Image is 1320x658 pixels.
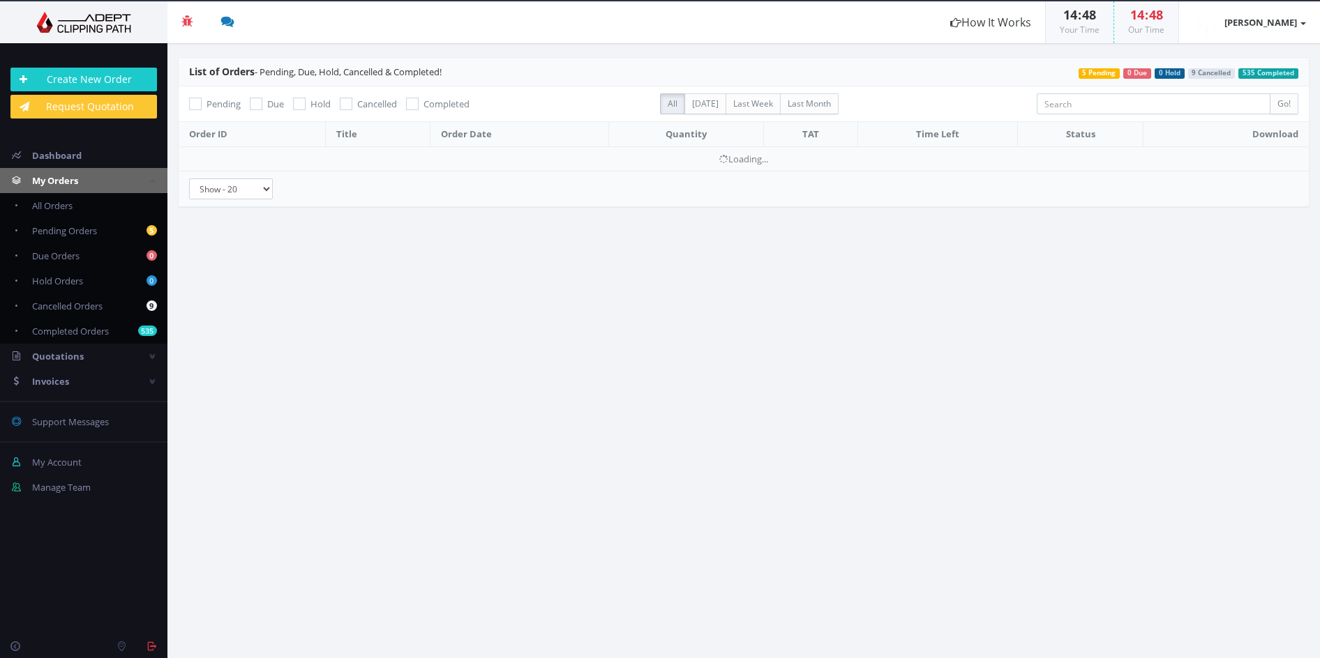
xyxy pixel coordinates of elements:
[147,275,157,286] b: 0
[1060,24,1100,36] small: Your Time
[189,66,442,78] span: - Pending, Due, Hold, Cancelled & Completed!
[147,225,157,236] b: 5
[936,1,1045,43] a: How It Works
[357,98,397,110] span: Cancelled
[1018,122,1143,147] th: Status
[1037,93,1270,114] input: Search
[179,146,1309,171] td: Loading...
[780,93,839,114] label: Last Month
[858,122,1018,147] th: Time Left
[1082,6,1096,23] span: 48
[1130,6,1144,23] span: 14
[763,122,857,147] th: TAT
[32,481,91,493] span: Manage Team
[1077,6,1082,23] span: :
[423,98,470,110] span: Completed
[1188,68,1236,79] span: 9 Cancelled
[10,68,157,91] a: Create New Order
[1149,6,1163,23] span: 48
[32,300,103,312] span: Cancelled Orders
[684,93,726,114] label: [DATE]
[1155,68,1185,79] span: 0 Hold
[32,275,83,287] span: Hold Orders
[32,350,84,362] span: Quotations
[1123,68,1151,79] span: 0 Due
[1179,1,1320,43] a: [PERSON_NAME]
[666,128,707,140] span: Quantity
[1128,24,1164,36] small: Our Time
[147,250,157,261] b: 0
[189,65,255,78] span: List of Orders
[32,375,69,388] span: Invoices
[1238,68,1298,79] span: 535 Completed
[430,122,609,147] th: Order Date
[1063,6,1077,23] span: 14
[138,326,157,336] b: 535
[32,250,80,262] span: Due Orders
[1144,6,1149,23] span: :
[32,199,73,212] span: All Orders
[147,300,157,311] b: 9
[1224,16,1297,29] strong: [PERSON_NAME]
[660,93,685,114] label: All
[726,93,781,114] label: Last Week
[1079,68,1120,79] span: 5 Pending
[1143,122,1309,147] th: Download
[32,415,109,428] span: Support Messages
[326,122,430,147] th: Title
[1270,93,1298,114] input: Go!
[310,98,331,110] span: Hold
[179,122,326,147] th: Order ID
[10,95,157,118] a: Request Quotation
[207,98,241,110] span: Pending
[32,456,82,468] span: My Account
[267,98,284,110] span: Due
[32,325,109,337] span: Completed Orders
[32,149,82,162] span: Dashboard
[32,224,97,237] span: Pending Orders
[32,174,78,187] span: My Orders
[10,12,157,33] img: Adept Graphics
[1193,8,1221,36] img: timthumb.php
